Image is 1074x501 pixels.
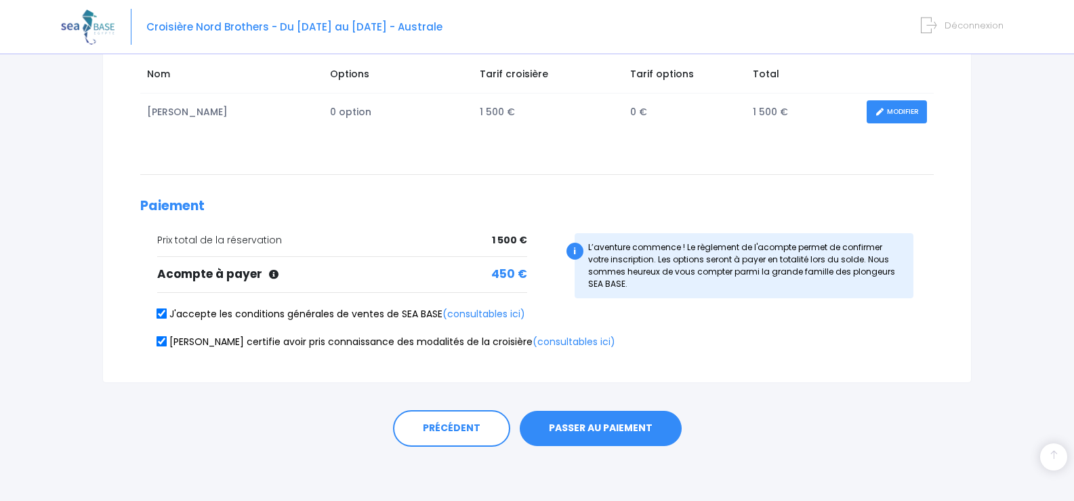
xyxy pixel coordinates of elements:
[575,233,914,298] div: L’aventure commence ! Le règlement de l'acompte permet de confirmer votre inscription. Les option...
[566,243,583,260] div: i
[533,335,615,348] a: (consultables ici)
[157,336,167,346] input: [PERSON_NAME] certifie avoir pris connaissance des modalités de la croisière(consultables ici)
[330,105,371,119] span: 0 option
[473,94,623,131] td: 1 500 €
[945,19,1004,32] span: Déconnexion
[746,60,860,93] td: Total
[323,60,473,93] td: Options
[473,60,623,93] td: Tarif croisière
[157,335,615,349] label: [PERSON_NAME] certifie avoir pris connaissance des modalités de la croisière
[157,233,527,247] div: Prix total de la réservation
[623,94,746,131] td: 0 €
[140,94,323,131] td: [PERSON_NAME]
[157,307,525,321] label: J'accepte les conditions générales de ventes de SEA BASE
[146,20,442,34] span: Croisière Nord Brothers - Du [DATE] au [DATE] - Australe
[157,308,167,319] input: J'accepte les conditions générales de ventes de SEA BASE(consultables ici)
[442,307,525,321] a: (consultables ici)
[140,60,323,93] td: Nom
[393,410,510,447] a: PRÉCÉDENT
[623,60,746,93] td: Tarif options
[746,94,860,131] td: 1 500 €
[520,411,682,446] button: PASSER AU PAIEMENT
[492,233,527,247] span: 1 500 €
[157,266,527,283] div: Acompte à payer
[140,199,934,214] h2: Paiement
[867,100,927,124] a: MODIFIER
[491,266,527,283] span: 450 €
